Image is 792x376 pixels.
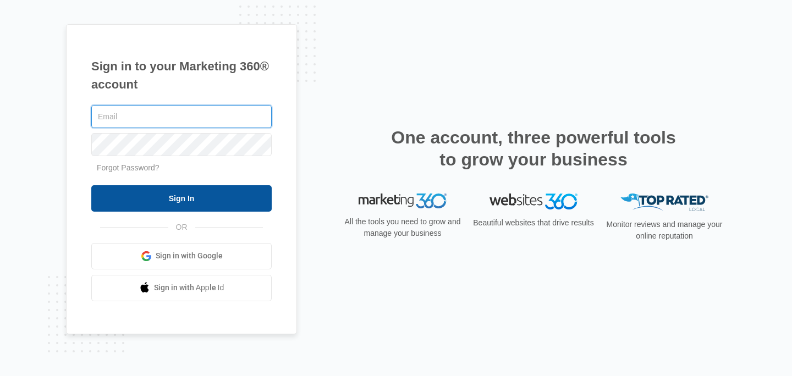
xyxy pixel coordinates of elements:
p: Beautiful websites that drive results [472,217,595,229]
img: Marketing 360 [359,193,447,209]
input: Email [91,105,272,128]
h1: Sign in to your Marketing 360® account [91,57,272,93]
input: Sign In [91,185,272,212]
p: Monitor reviews and manage your online reputation [603,219,726,242]
p: All the tools you need to grow and manage your business [341,216,464,239]
a: Forgot Password? [97,163,159,172]
span: OR [168,222,195,233]
h2: One account, three powerful tools to grow your business [388,126,679,170]
span: Sign in with Apple Id [154,282,224,294]
img: Websites 360 [490,193,577,209]
img: Top Rated Local [620,193,708,212]
span: Sign in with Google [156,250,223,262]
a: Sign in with Google [91,243,272,269]
a: Sign in with Apple Id [91,275,272,301]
